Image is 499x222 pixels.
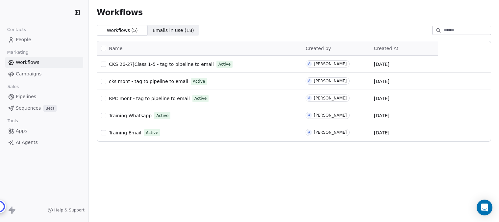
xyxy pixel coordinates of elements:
[314,113,347,118] div: [PERSON_NAME]
[308,130,311,135] div: A
[16,139,38,146] span: AI Agents
[109,113,152,118] span: Training Whatsapp
[153,27,194,34] span: Emails in use ( 18 )
[4,47,31,57] span: Marketing
[146,130,158,136] span: Active
[109,79,188,84] span: cks mont - tag to pipeline to email
[5,125,83,136] a: Apps
[109,78,188,85] a: cks mont - tag to pipeline to email
[48,208,85,213] a: Help & Support
[5,69,83,79] a: Campaigns
[5,91,83,102] a: Pipelines
[43,105,57,112] span: Beta
[109,130,141,135] span: Training Email
[218,61,231,67] span: Active
[374,95,389,102] span: [DATE]
[314,79,347,83] div: [PERSON_NAME]
[308,96,311,101] div: A
[374,61,389,68] span: [DATE]
[109,129,141,136] a: Training Email
[308,78,311,84] div: A
[308,61,311,67] div: A
[374,78,389,85] span: [DATE]
[193,78,205,84] span: Active
[4,25,29,35] span: Contacts
[314,130,347,135] div: [PERSON_NAME]
[374,112,389,119] span: [DATE]
[109,96,190,101] span: RPC mont - tag to pipeline to email
[5,103,83,114] a: SequencesBeta
[16,105,41,112] span: Sequences
[16,36,31,43] span: People
[374,46,399,51] span: Created At
[16,127,27,134] span: Apps
[109,61,214,68] a: CKS 26-27|Class 1-5 - tag to pipeline to email
[314,62,347,66] div: [PERSON_NAME]
[54,208,85,213] span: Help & Support
[5,137,83,148] a: AI Agents
[97,8,143,17] span: Workflows
[109,112,152,119] a: Training Whatsapp
[314,96,347,100] div: [PERSON_NAME]
[194,96,207,101] span: Active
[5,82,22,92] span: Sales
[16,70,41,77] span: Campaigns
[306,46,331,51] span: Created by
[5,34,83,45] a: People
[109,45,122,52] span: Name
[5,116,21,126] span: Tools
[109,95,190,102] a: RPC mont - tag to pipeline to email
[16,93,36,100] span: Pipelines
[374,129,389,136] span: [DATE]
[109,62,214,67] span: CKS 26-27|Class 1-5 - tag to pipeline to email
[5,57,83,68] a: Workflows
[308,113,311,118] div: A
[156,113,168,119] span: Active
[477,200,492,215] div: Open Intercom Messenger
[16,59,39,66] span: Workflows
